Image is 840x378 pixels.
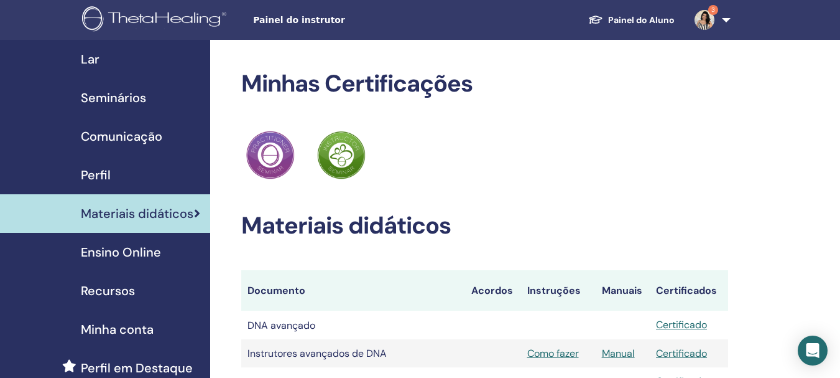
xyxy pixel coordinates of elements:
font: Perfil [81,167,111,183]
font: Instruções [527,284,581,297]
font: Certificados [656,284,717,297]
div: Open Intercom Messenger [798,336,828,366]
a: Como fazer [527,347,579,360]
font: Minhas Certificações [241,68,473,99]
img: graduation-cap-white.svg [588,14,603,25]
img: logo.png [82,6,231,34]
font: Manuais [602,284,642,297]
font: Instrutores avançados de DNA [247,347,387,360]
font: Comunicação [81,128,162,144]
font: Ensino Online [81,244,161,260]
font: Painel do instrutor [253,15,345,25]
font: Recursos [81,283,135,299]
font: Perfil em Destaque [81,360,193,376]
a: Certificado [656,347,707,360]
a: Certificado [656,318,707,331]
font: Materiais didáticos [241,210,451,241]
font: Documento [247,284,305,297]
img: Praticante [317,131,366,179]
font: DNA avançado [247,319,315,332]
img: Praticante [246,131,295,179]
font: Painel do Aluno [608,14,675,26]
img: default.jpg [695,10,714,30]
font: Materiais didáticos [81,206,193,222]
a: Painel do Aluno [578,8,685,32]
font: Lar [81,51,99,67]
font: Minha conta [81,321,154,338]
font: Seminários [81,90,146,106]
font: Acordos [471,284,513,297]
font: 3 [711,6,715,14]
a: Manual [602,347,635,360]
